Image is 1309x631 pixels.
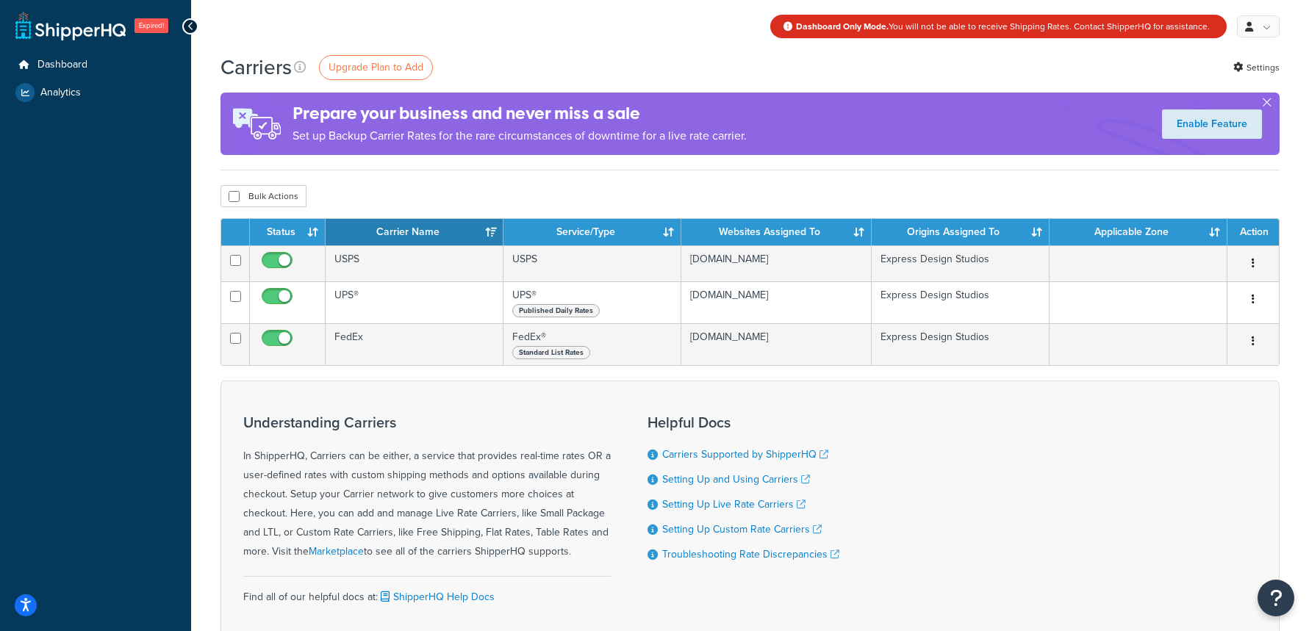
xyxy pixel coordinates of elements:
[662,472,810,487] a: Setting Up and Using Carriers
[243,576,611,607] div: Find all of our helpful docs at:
[309,544,364,559] a: Marketplace
[326,219,503,245] th: Carrier Name: activate to sort column ascending
[503,281,681,323] td: UPS®
[503,219,681,245] th: Service/Type: activate to sort column ascending
[872,323,1050,365] td: Express Design Studios
[681,323,871,365] td: [DOMAIN_NAME]
[11,51,180,79] a: Dashboard
[329,60,423,75] span: Upgrade Plan to Add
[512,304,600,317] span: Published Daily Rates
[1162,109,1262,139] a: Enable Feature
[796,20,1210,33] span: You will not be able to receive Shipping Rates. Contact ShipperHQ for assistance.
[872,245,1050,281] td: Express Design Studios
[319,55,433,80] a: Upgrade Plan to Add
[220,53,292,82] h1: Carriers
[796,20,889,33] strong: Dashboard Only Mode.
[1258,580,1294,616] button: Open Resource Center
[662,522,822,537] a: Setting Up Custom Rate Carriers
[37,59,87,71] span: Dashboard
[40,87,81,99] span: Analytics
[326,281,503,323] td: UPS®
[11,79,180,106] a: Analytics
[662,447,828,462] a: Carriers Supported by ShipperHQ
[512,346,590,359] span: Standard List Rates
[378,589,495,605] a: ShipperHQ Help Docs
[220,93,293,155] img: ad-rules-rateshop-fe6ec290ccb7230408bd80ed9643f0289d75e0ffd9eb532fc0e269fcd187b520.png
[872,281,1050,323] td: Express Design Studios
[326,323,503,365] td: FedEx
[1227,219,1279,245] th: Action
[250,219,326,245] th: Status: activate to sort column ascending
[243,414,611,430] h3: Understanding Carriers
[662,547,839,562] a: Troubleshooting Rate Discrepancies
[293,126,747,146] p: Set up Backup Carrier Rates for the rare circumstances of downtime for a live rate carrier.
[503,245,681,281] td: USPS
[1050,219,1227,245] th: Applicable Zone: activate to sort column ascending
[220,185,306,207] button: Bulk Actions
[662,497,806,512] a: Setting Up Live Rate Carriers
[15,11,126,40] a: ShipperHQ Home
[503,323,681,365] td: FedEx®
[681,281,871,323] td: [DOMAIN_NAME]
[326,245,503,281] td: USPS
[648,414,839,430] h3: Helpful Docs
[135,18,168,33] span: Expired!
[681,245,871,281] td: [DOMAIN_NAME]
[293,101,747,126] h4: Prepare your business and never miss a sale
[1233,57,1280,78] a: Settings
[243,414,611,561] div: In ShipperHQ, Carriers can be either, a service that provides real-time rates OR a user-defined r...
[872,219,1050,245] th: Origins Assigned To: activate to sort column ascending
[681,219,871,245] th: Websites Assigned To: activate to sort column ascending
